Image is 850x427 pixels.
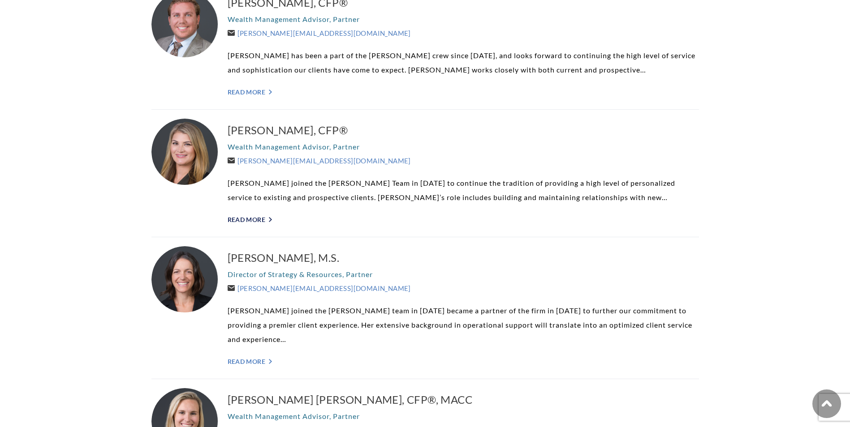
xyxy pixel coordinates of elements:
[228,284,411,292] a: [PERSON_NAME][EMAIL_ADDRESS][DOMAIN_NAME]
[228,88,699,96] a: Read More ">
[228,157,411,165] a: [PERSON_NAME][EMAIL_ADDRESS][DOMAIN_NAME]
[228,29,411,37] a: [PERSON_NAME][EMAIL_ADDRESS][DOMAIN_NAME]
[228,358,699,365] a: Read More ">
[228,48,699,77] p: [PERSON_NAME] has been a part of the [PERSON_NAME] crew since [DATE], and looks forward to contin...
[228,267,699,282] p: Director of Strategy & Resources, Partner
[228,140,699,154] p: Wealth Management Advisor, Partner
[228,123,699,137] a: [PERSON_NAME], CFP®
[228,393,699,407] a: [PERSON_NAME] [PERSON_NAME], CFP®, MACC
[228,251,699,265] a: [PERSON_NAME], M.S.
[228,216,699,223] a: Read More ">
[228,176,699,205] p: [PERSON_NAME] joined the [PERSON_NAME] Team in [DATE] to continue the tradition of providing a hi...
[228,409,699,423] p: Wealth Management Advisor, Partner
[228,12,699,26] p: Wealth Management Advisor, Partner
[228,303,699,346] p: [PERSON_NAME] joined the [PERSON_NAME] team in [DATE] became a partner of the firm in [DATE] to f...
